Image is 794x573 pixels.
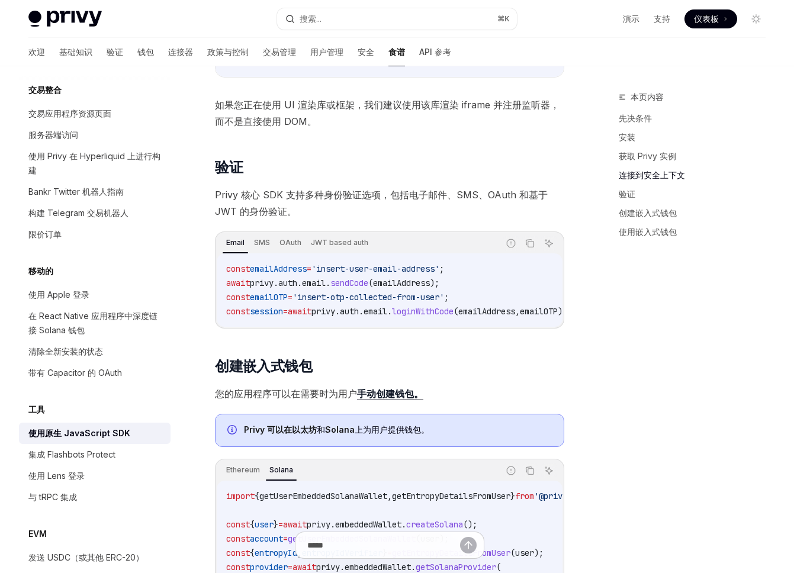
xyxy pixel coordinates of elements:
[266,463,297,477] div: Solana
[250,292,288,302] span: emailOTP
[250,236,274,250] div: SMS
[19,202,171,224] a: 构建 Telegram 交易机器人
[28,404,45,414] font: 工具
[376,388,423,400] font: 创建钱包。
[335,519,401,530] span: embeddedWallet
[522,463,538,478] button: 复制代码块中的内容
[619,166,775,185] a: 连接到安全上下文
[619,132,635,142] font: 安装
[515,306,520,317] span: ,
[274,519,278,530] span: }
[623,14,639,24] font: 演示
[684,9,737,28] a: 仪表板
[387,491,392,501] span: ,
[28,449,115,459] font: 集成 Flashbots Protect
[226,292,250,302] span: const
[215,99,560,127] font: 如果您正在使用 UI 渲染库或框架，我们建议使用该库渲染 iframe 并注册监听器，而不是直接使用 DOM。
[355,424,421,434] font: 上为用户提供钱包
[28,186,124,197] font: Bankr Twitter 机器人指南
[623,13,639,25] a: 演示
[250,519,255,530] span: {
[215,189,548,217] font: Privy 核心 SDK 支持多种身份验证选项，包括电子邮件、SMS、OAuth 和基于 JWT 的身份验证。
[19,103,171,124] a: 交易应用程序资源页面
[288,306,311,317] span: await
[59,38,92,66] a: 基础知识
[278,519,283,530] span: =
[330,519,335,530] span: .
[226,263,250,274] span: const
[107,47,123,57] font: 验证
[168,38,193,66] a: 连接器
[19,547,171,568] a: 发送 USDC（或其他 ERC-20）
[28,47,45,57] font: 欢迎
[19,146,171,181] a: 使用 Privy 在 Hyperliquid 上进行构建
[619,170,685,180] font: 连接到安全上下文
[207,38,249,66] a: 政策与控制
[541,236,557,251] button: 询问人工智能
[28,151,160,175] font: 使用 Privy 在 Hyperliquid 上进行构建
[59,47,92,57] font: 基础知识
[223,236,248,250] div: Email
[463,519,477,530] span: ();
[300,14,322,24] font: 搜索...
[226,519,250,530] span: const
[357,388,376,400] font: 手动
[28,529,47,539] font: EVM
[137,38,154,66] a: 钱包
[654,13,670,25] a: 支持
[28,471,85,481] font: 使用 Lens 登录
[223,463,263,477] div: Ethereum
[19,465,171,487] a: 使用 Lens 登录
[28,85,62,95] font: 交易整合
[19,487,171,508] a: 与 tRPC 集成
[631,92,664,102] font: 本页内容
[503,236,519,251] button: 报告错误代码
[277,8,516,30] button: 搜索...⌘K
[250,278,274,288] span: privy
[406,519,463,530] span: createSolana
[226,278,250,288] span: await
[534,491,643,501] span: '@privy-io/js-sdk-core'
[317,424,325,434] font: 和
[244,424,317,434] font: Privy 可以在以太坊
[619,128,775,147] a: 安装
[207,47,249,57] font: 政策与控制
[359,306,364,317] span: .
[520,306,558,317] span: emailOTP
[274,278,278,288] span: .
[307,519,330,530] span: privy
[619,185,775,204] a: 验证
[330,278,368,288] span: sendCode
[388,38,405,66] a: 食谱
[19,444,171,465] a: 集成 Flashbots Protect
[259,491,387,501] span: getUserEmbeddedSolanaWallet
[392,491,510,501] span: getEntropyDetailsFromUser
[19,341,171,362] a: 清除全新安装的状态
[255,491,259,501] span: {
[278,278,297,288] span: auth
[357,388,423,400] a: 手动创建钱包。
[335,306,340,317] span: .
[307,236,372,250] div: JWT based auth
[215,358,312,375] font: 创建嵌入式钱包
[28,208,128,218] font: 构建 Telegram 交易机器人
[619,189,635,199] font: 验证
[168,47,193,57] font: 连接器
[307,263,311,274] span: =
[263,38,296,66] a: 交易管理
[503,463,519,478] button: 报告错误代码
[28,428,130,438] font: 使用原生 JavaScript SDK
[419,47,451,57] font: API 参考
[510,491,515,501] span: }
[28,108,111,118] font: 交易应用程序资源页面
[310,47,343,57] font: 用户管理
[439,263,444,274] span: ;
[19,181,171,202] a: Bankr Twitter 机器人指南
[19,305,171,341] a: 在 React Native 应用程序中深度链接 Solana 钱包
[388,47,405,57] font: 食谱
[28,266,53,276] font: 移动的
[28,311,157,335] font: 在 React Native 应用程序中深度链接 Solana 钱包
[107,38,123,66] a: 验证
[454,306,458,317] span: (
[283,519,307,530] span: await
